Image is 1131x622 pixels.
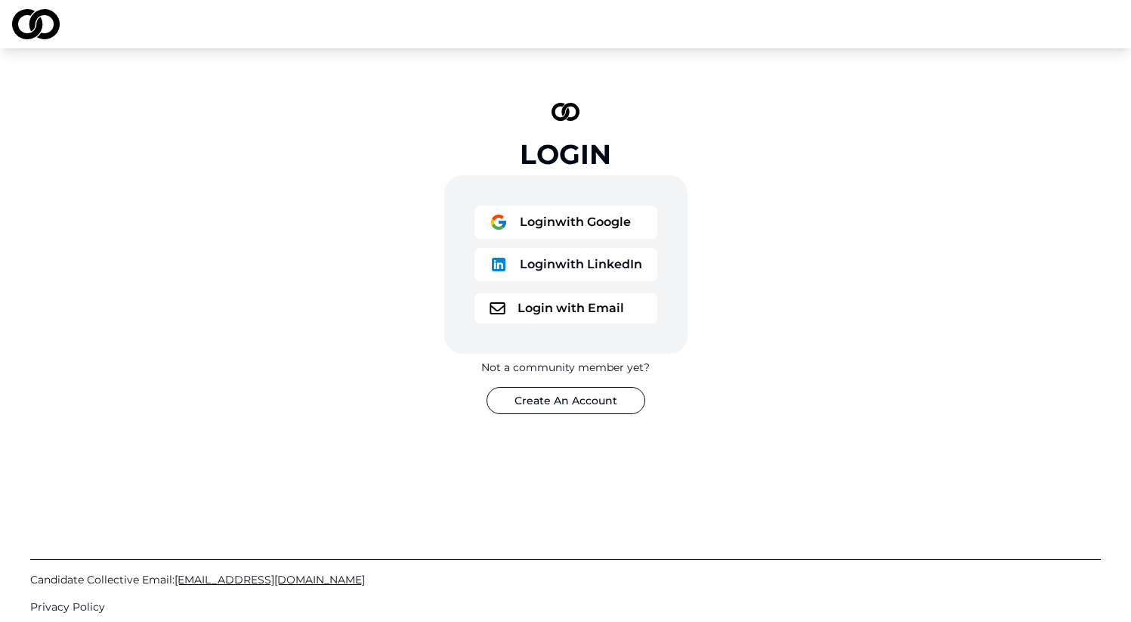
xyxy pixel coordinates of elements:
div: Not a community member yet? [481,360,650,375]
div: Login [520,139,611,169]
img: logo [552,103,580,121]
a: Candidate Collective Email:[EMAIL_ADDRESS][DOMAIN_NAME] [30,572,1101,587]
button: Create An Account [487,387,645,414]
button: logoLogin with Email [474,293,657,323]
img: logo [490,302,505,314]
button: logoLoginwith LinkedIn [474,248,657,281]
button: logoLoginwith Google [474,206,657,239]
img: logo [490,255,508,274]
img: logo [12,9,60,39]
img: logo [490,213,508,231]
a: Privacy Policy [30,599,1101,614]
span: [EMAIL_ADDRESS][DOMAIN_NAME] [175,573,365,586]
